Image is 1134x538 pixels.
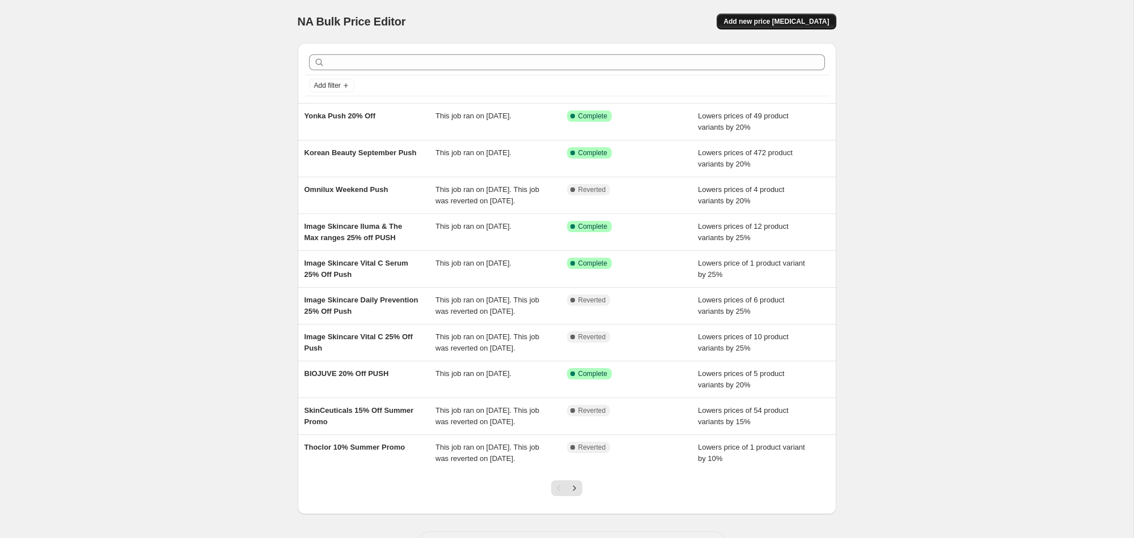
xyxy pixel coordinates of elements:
[723,17,829,26] span: Add new price [MEDICAL_DATA]
[304,406,414,426] span: SkinCeuticals 15% Off Summer Promo
[435,259,511,267] span: This job ran on [DATE].
[304,296,418,315] span: Image Skincare Daily Prevention 25% Off Push
[435,222,511,230] span: This job ran on [DATE].
[304,112,375,120] span: Yonka Push 20% Off
[698,185,784,205] span: Lowers prices of 4 product variants by 20%
[566,480,582,496] button: Next
[578,185,606,194] span: Reverted
[717,14,836,29] button: Add new price [MEDICAL_DATA]
[698,148,793,168] span: Lowers prices of 472 product variants by 20%
[435,332,539,352] span: This job ran on [DATE]. This job was reverted on [DATE].
[304,222,403,242] span: Image Skincare Iluma & The Max ranges 25% off PUSH
[435,443,539,463] span: This job ran on [DATE]. This job was reverted on [DATE].
[435,112,511,120] span: This job ran on [DATE].
[578,443,606,452] span: Reverted
[698,406,789,426] span: Lowers prices of 54 product variants by 15%
[304,332,413,352] span: Image Skincare Vital C 25% Off Push
[698,443,805,463] span: Lowers price of 1 product variant by 10%
[304,259,408,279] span: Image Skincare Vital C Serum 25% Off Push
[314,81,341,90] span: Add filter
[578,222,607,231] span: Complete
[304,369,389,378] span: BIOJUVE 20% Off PUSH
[578,112,607,121] span: Complete
[304,185,388,194] span: Omnilux Weekend Push
[698,112,789,131] span: Lowers prices of 49 product variants by 20%
[435,148,511,157] span: This job ran on [DATE].
[298,15,406,28] span: NA Bulk Price Editor
[578,259,607,268] span: Complete
[551,480,582,496] nav: Pagination
[435,369,511,378] span: This job ran on [DATE].
[309,79,354,92] button: Add filter
[578,332,606,341] span: Reverted
[304,148,417,157] span: Korean Beauty September Push
[698,259,805,279] span: Lowers price of 1 product variant by 25%
[578,296,606,305] span: Reverted
[698,369,784,389] span: Lowers prices of 5 product variants by 20%
[578,406,606,415] span: Reverted
[304,443,405,451] span: Thoclor 10% Summer Promo
[578,148,607,157] span: Complete
[578,369,607,378] span: Complete
[698,222,789,242] span: Lowers prices of 12 product variants by 25%
[435,406,539,426] span: This job ran on [DATE]. This job was reverted on [DATE].
[698,332,789,352] span: Lowers prices of 10 product variants by 25%
[435,296,539,315] span: This job ran on [DATE]. This job was reverted on [DATE].
[435,185,539,205] span: This job ran on [DATE]. This job was reverted on [DATE].
[698,296,784,315] span: Lowers prices of 6 product variants by 25%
